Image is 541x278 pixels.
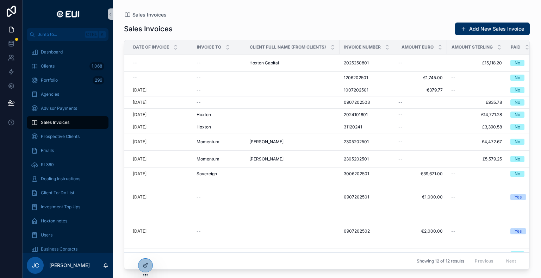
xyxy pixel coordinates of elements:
span: -- [398,139,403,145]
span: Sales Invoices [132,11,167,18]
span: [PERSON_NAME] [249,139,284,145]
span: Dashboard [41,49,63,55]
a: 2024101601 [344,112,390,118]
a: [PERSON_NAME] [249,156,335,162]
img: App logo [54,8,81,20]
a: Clients1,068 [27,60,108,72]
span: -- [197,87,201,93]
p: [DATE] [133,194,147,200]
a: Prospective Clients [27,130,108,143]
div: No [515,60,520,66]
a: -- [197,87,241,93]
span: -- [398,156,403,162]
a: [DATE] [133,252,188,257]
p: [DATE] [133,252,147,257]
a: Hoxton notes [27,215,108,227]
a: €379.77 [398,87,443,93]
span: £935.78 [451,100,502,105]
button: Jump to...CtrlK [27,28,108,41]
span: Momentum [197,156,219,162]
a: £15,118.20 [451,60,502,66]
a: Users [27,229,108,241]
p: [DATE] [133,100,147,105]
span: Jump to... [38,32,82,37]
span: Showing 12 of 12 results [417,258,464,264]
span: Hoxton notes [41,218,67,224]
span: 2305202501 [344,139,369,145]
div: scrollable content [23,41,113,253]
span: JC [32,261,39,270]
a: 0907202501 [344,194,390,200]
a: -- [398,124,443,130]
a: Agencies [27,88,108,101]
a: Client To-Do List [27,187,108,199]
a: -- [398,156,443,162]
span: Advisor Payments [41,106,77,111]
span: Prospective Clients [41,134,80,139]
span: -- [451,252,455,257]
a: 2305202501 [344,156,390,162]
a: £3,390.58 [451,124,502,130]
a: Momentum [197,139,241,145]
span: -- [398,112,403,118]
span: -- [451,171,455,177]
span: Ctrl [85,31,98,38]
span: 2024101601 [344,112,368,118]
a: -- [451,228,502,234]
a: 2025250801 [344,60,390,66]
span: £14,771.28 [451,112,502,118]
a: 31120241 [344,124,390,130]
a: RL360 [27,158,108,171]
div: No [515,99,520,106]
a: -- [197,60,241,66]
span: -- [197,228,201,234]
a: -- [398,60,443,66]
a: Portfolio296 [27,74,108,87]
span: Business Contacts [41,246,77,252]
span: [PERSON_NAME] [249,156,284,162]
div: No [515,87,520,93]
a: 3006202501 [344,171,390,177]
a: Hoxton [197,124,241,130]
a: Momentum [197,156,241,162]
span: Hoxton Capital [249,60,279,66]
a: -- [197,194,241,200]
span: Agencies [41,91,59,97]
a: Sovereign [197,171,241,177]
a: -- [398,100,443,105]
span: Portfolio [41,77,58,83]
span: Client Full Name (from Clients) [250,44,326,50]
span: Sales Invoices [41,120,69,125]
div: No [515,251,520,258]
span: Hoxton [197,112,211,118]
a: [DATE] [133,124,188,130]
div: No [515,156,520,162]
span: 2025250801 [344,60,369,66]
a: Hoxton [197,112,241,118]
span: Investment Top Ups [41,204,80,210]
a: €39,671.00 [398,171,443,177]
a: [PERSON_NAME] [249,139,335,145]
a: €1,000.00 [398,194,443,200]
a: [DATE] [133,194,188,200]
p: [DATE] [133,171,147,177]
a: Sales Invoices [27,116,108,129]
span: Momentum [197,139,219,145]
span: Emails [41,148,54,153]
p: [DATE] [133,228,147,234]
a: €2,000.00 [398,228,443,234]
a: -- [398,139,443,145]
a: Dealing Instructions [27,172,108,185]
span: -- [398,60,403,66]
a: [DATE] [133,87,188,93]
h1: Sales Invoices [124,24,173,34]
span: -- [451,75,455,81]
span: -- [451,228,455,234]
span: -- [451,194,455,200]
a: -- [398,112,443,118]
span: Invoice Number [344,44,381,50]
a: €1,745.00 [398,75,443,81]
